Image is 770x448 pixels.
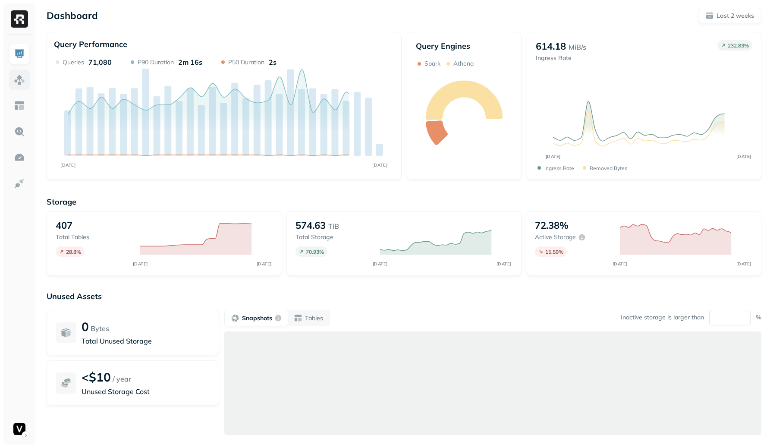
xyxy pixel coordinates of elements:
tspan: [DATE] [60,162,75,167]
p: / year [113,374,131,384]
tspan: [DATE] [736,261,751,267]
p: Last 2 weeks [717,12,754,20]
p: TiB [328,221,339,231]
tspan: [DATE] [612,261,627,267]
img: Integrations [14,178,25,189]
p: 2s [269,58,277,66]
button: Last 2 weeks [698,8,761,23]
p: MiB/s [569,42,586,52]
p: 70.93 % [306,249,324,255]
p: Total tables [56,233,132,241]
p: Query Performance [54,39,127,49]
p: Total storage [295,233,371,241]
p: Storage [47,197,761,207]
p: Tables [305,314,323,322]
p: Dashboard [47,9,98,22]
p: Total Unused Storage [82,336,210,346]
p: Inactive storage is larger than [621,313,704,322]
tspan: [DATE] [133,261,148,267]
img: Query Explorer [14,126,25,137]
tspan: [DATE] [257,261,272,267]
p: P50 Duration [228,58,264,66]
p: <$10 [82,369,111,385]
p: P90 Duration [138,58,174,66]
p: Athena [453,60,474,68]
p: Ingress Rate [536,54,586,62]
p: 28.8 % [66,249,81,255]
tspan: [DATE] [372,261,387,267]
p: Spark [424,60,440,68]
tspan: [DATE] [372,162,387,167]
p: 232.83 % [728,42,749,49]
p: 2m 16s [178,58,202,66]
p: Bytes [91,323,109,334]
p: 0 [82,319,89,334]
p: Unused Storage Cost [82,386,210,397]
p: 15.59 % [545,249,563,255]
img: Optimization [14,152,25,163]
img: Asset Explorer [14,100,25,111]
p: Unused Assets [47,291,761,301]
p: Query Engines [416,41,512,51]
p: Queries [63,58,84,66]
p: Active storage [535,233,576,241]
p: Ingress Rate [544,165,574,171]
tspan: [DATE] [496,261,511,267]
tspan: [DATE] [736,154,751,159]
p: % [756,313,761,322]
p: Removed bytes [590,165,627,171]
img: Dashboard [14,48,25,60]
p: Snapshots [242,314,272,322]
img: Assets [14,74,25,85]
p: 407 [56,219,72,231]
img: Voodoo [13,423,25,435]
p: 574.63 [295,219,326,231]
img: Ryft [11,10,28,28]
p: 614.18 [536,40,566,52]
tspan: [DATE] [545,154,560,159]
p: 71,080 [88,58,112,66]
p: 72.38% [535,219,569,231]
